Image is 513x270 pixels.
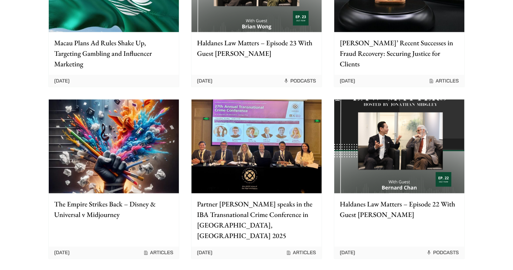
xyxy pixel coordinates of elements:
[340,78,355,84] time: [DATE]
[143,249,173,256] span: Articles
[197,78,212,84] time: [DATE]
[428,78,459,84] span: Articles
[340,38,459,69] p: [PERSON_NAME]’ Recent Successes in Fraud Recovery: Securing Justice for Clients
[54,78,70,84] time: [DATE]
[197,199,316,241] p: Partner [PERSON_NAME] speaks in the IBA Transnational Crime Conference in [GEOGRAPHIC_DATA], [GEO...
[191,99,322,259] a: Partner [PERSON_NAME] speaks in the IBA Transnational Crime Conference in [GEOGRAPHIC_DATA], [GEO...
[54,199,173,220] p: The Empire Strikes Back – Disney & Universal v Midjourney
[197,38,316,59] p: Haldanes Law Matters – Episode 23 With Guest [PERSON_NAME]
[334,99,465,259] a: Haldanes Law Matters – Episode 22 With Guest [PERSON_NAME] [DATE] Podcasts
[197,249,212,256] time: [DATE]
[54,249,70,256] time: [DATE]
[54,38,173,69] p: Macau Plans Ad Rules Shake Up, Targeting Gambling and Influencer Marketing
[426,249,459,256] span: Podcasts
[48,99,179,259] a: The Empire Strikes Back – Disney & Universal v Midjourney [DATE] Articles
[286,249,316,256] span: Articles
[340,249,355,256] time: [DATE]
[283,78,316,84] span: Podcasts
[340,199,459,220] p: Haldanes Law Matters – Episode 22 With Guest [PERSON_NAME]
